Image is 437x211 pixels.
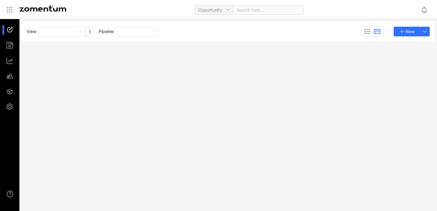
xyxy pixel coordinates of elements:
[405,28,415,35] span: New
[421,3,433,17] div: Notifications
[151,29,156,34] span: loading
[19,5,66,12] img: Zomentum Logo
[27,28,36,35] span: View
[99,28,114,35] span: Pipeline
[394,27,420,36] button: New
[198,5,229,15] span: Opportunity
